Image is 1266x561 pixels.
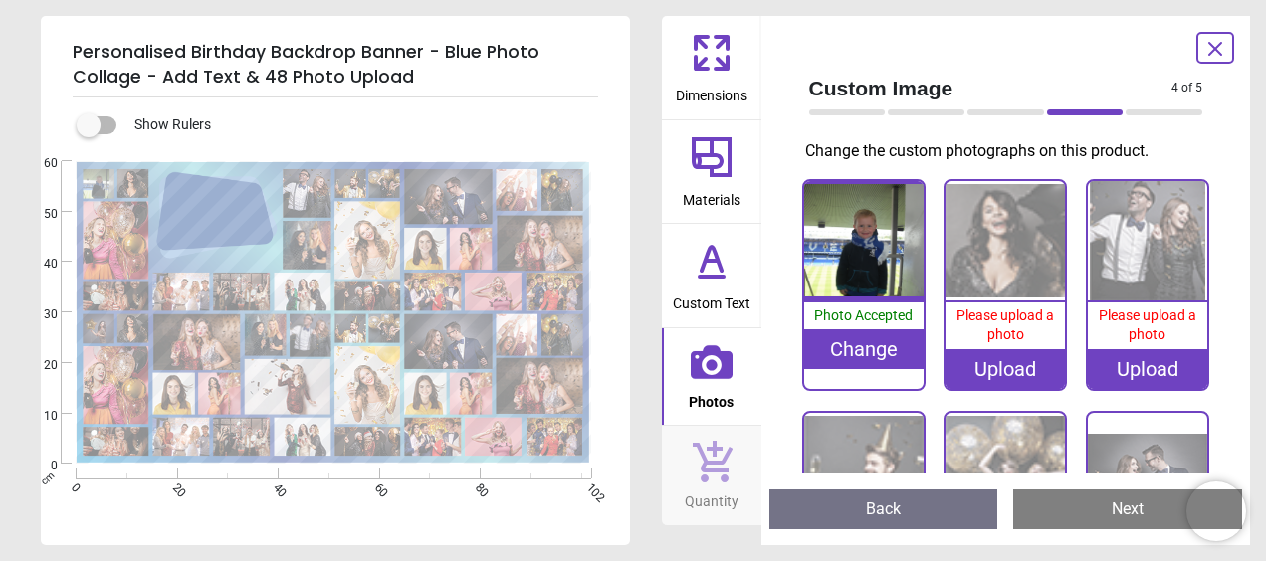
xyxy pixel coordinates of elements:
[20,306,58,323] span: 30
[1099,307,1196,343] span: Please upload a photo
[1088,349,1207,389] div: Upload
[805,140,1219,162] p: Change the custom photographs on this product.
[814,307,913,323] span: Photo Accepted
[20,357,58,374] span: 20
[1171,80,1202,96] span: 4 of 5
[662,426,761,525] button: Quantity
[683,181,740,211] span: Materials
[20,155,58,172] span: 60
[946,349,1065,389] div: Upload
[662,120,761,224] button: Materials
[662,224,761,327] button: Custom Text
[370,480,383,493] span: 60
[20,458,58,474] span: 0
[73,32,598,97] h5: Personalised Birthday Backdrop Banner - Blue Photo Collage - Add Text & 48 Photo Upload
[582,480,595,493] span: 102
[662,16,761,119] button: Dimensions
[20,256,58,273] span: 40
[20,206,58,223] span: 50
[769,489,998,529] button: Back
[673,284,750,314] span: Custom Text
[269,480,282,493] span: 40
[956,307,1054,343] span: Please upload a photo
[662,328,761,426] button: Photos
[676,77,747,106] span: Dimensions
[804,329,924,369] div: Change
[89,113,630,137] div: Show Rulers
[685,482,738,512] span: Quantity
[1013,489,1242,529] button: Next
[809,74,1172,102] span: Custom Image
[20,408,58,425] span: 10
[39,469,57,487] span: cm
[168,480,181,493] span: 20
[689,383,734,413] span: Photos
[67,480,80,493] span: 0
[471,480,484,493] span: 80
[1186,481,1246,541] iframe: Brevo live chat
